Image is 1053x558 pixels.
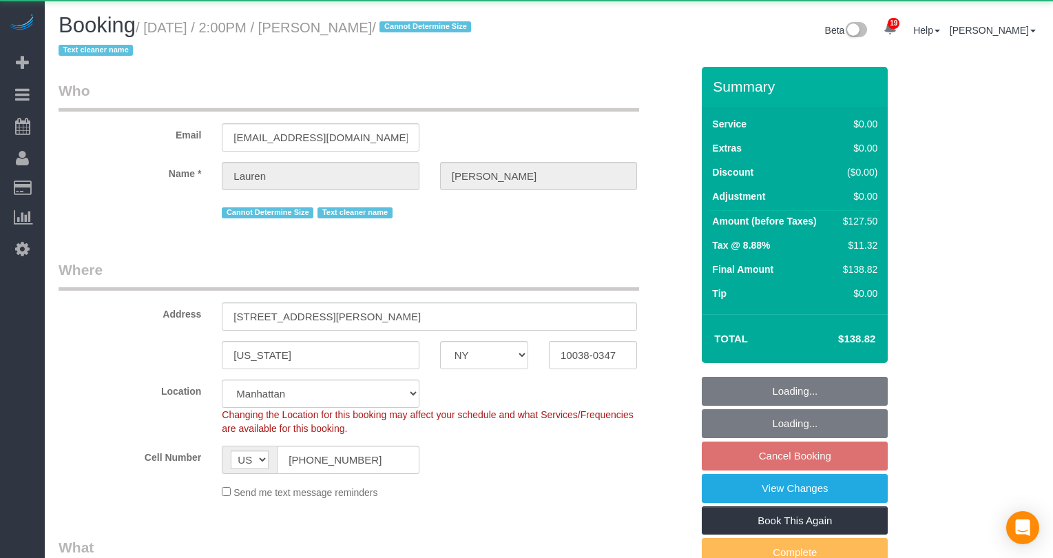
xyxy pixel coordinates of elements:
small: / [DATE] / 2:00PM / [PERSON_NAME] [59,20,475,59]
label: Address [48,302,211,321]
legend: Where [59,260,639,291]
span: Text cleaner name [317,207,392,218]
div: $0.00 [837,287,877,300]
div: $0.00 [837,141,877,155]
h3: Summary [713,79,881,94]
div: $138.82 [837,262,877,276]
a: Beta [825,25,868,36]
span: Cannot Determine Size [222,207,313,218]
div: $0.00 [837,117,877,131]
div: $127.50 [837,214,877,228]
div: ($0.00) [837,165,877,179]
span: Text cleaner name [59,45,133,56]
div: Open Intercom Messenger [1006,511,1039,544]
span: 19 [888,18,899,29]
span: Send me text message reminders [233,487,377,498]
a: View Changes [702,474,888,503]
a: Help [913,25,940,36]
a: Book This Again [702,506,888,535]
label: Final Amount [712,262,773,276]
label: Extras [712,141,742,155]
h4: $138.82 [797,333,875,345]
input: Last Name [440,162,637,190]
input: Email [222,123,419,152]
label: Cell Number [48,446,211,464]
div: $0.00 [837,189,877,203]
label: Name * [48,162,211,180]
input: Cell Number [277,446,419,474]
span: Changing the Location for this booking may affect your schedule and what Services/Frequencies are... [222,409,633,434]
strong: Total [714,333,748,344]
a: 19 [877,14,904,44]
label: Tax @ 8.88% [712,238,770,252]
input: First Name [222,162,419,190]
input: City [222,341,419,369]
label: Adjustment [712,189,765,203]
span: Cannot Determine Size [379,21,471,32]
div: $11.32 [837,238,877,252]
legend: Who [59,81,639,112]
label: Tip [712,287,727,300]
label: Email [48,123,211,142]
label: Location [48,380,211,398]
img: New interface [844,22,867,40]
input: Zip Code [549,341,637,369]
span: Booking [59,13,136,37]
label: Discount [712,165,753,179]
label: Amount (before Taxes) [712,214,816,228]
a: [PERSON_NAME] [950,25,1036,36]
img: Automaid Logo [8,14,36,33]
label: Service [712,117,747,131]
